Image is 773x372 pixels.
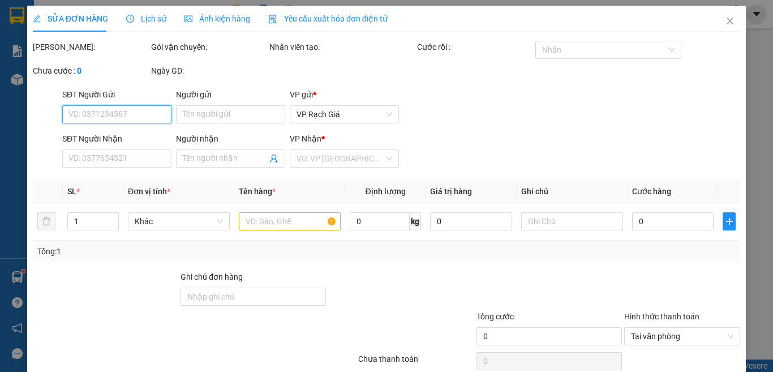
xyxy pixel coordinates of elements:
span: clock-circle [126,15,134,23]
span: Tên hàng [239,187,276,196]
input: VD: Bàn, Ghế [239,212,341,230]
span: Tại văn phòng [631,328,733,345]
span: VP Nhận [290,134,321,143]
span: Đơn vị tính [128,187,170,196]
div: Tổng: 1 [37,245,299,258]
div: SĐT Người Gửi [62,88,171,101]
span: Khác [135,213,223,230]
span: user-add [269,154,278,163]
button: Close [714,6,746,37]
th: Ghi chú [517,181,628,203]
span: Lịch sử [126,14,166,23]
span: Cước hàng [632,187,671,196]
div: Người nhận [176,132,285,145]
span: plus [723,217,735,226]
span: Định lượng [365,187,405,196]
span: SL [67,187,76,196]
div: [PERSON_NAME]: [33,41,149,53]
button: plus [723,212,736,230]
span: picture [184,15,192,23]
span: Ảnh kiện hàng [184,14,250,23]
span: SỬA ĐƠN HÀNG [33,14,108,23]
div: VP gửi [290,88,399,101]
label: Hình thức thanh toán [624,312,699,321]
div: Nhân viên tạo: [269,41,415,53]
button: delete [37,212,55,230]
span: edit [33,15,41,23]
div: Ngày GD: [151,65,267,77]
div: Cước rồi : [417,41,533,53]
span: kg [410,212,421,230]
div: SĐT Người Nhận [62,132,171,145]
span: Tổng cước [476,312,514,321]
div: Chưa cước : [33,65,149,77]
div: Người gửi [176,88,285,101]
b: 0 [77,66,81,75]
input: Ghi Chú [521,212,623,230]
input: Ghi chú đơn hàng [181,288,326,306]
span: Yêu cầu xuất hóa đơn điện tử [268,14,388,23]
label: Ghi chú đơn hàng [181,272,243,281]
span: VP Rạch Giá [297,106,392,123]
span: close [725,16,735,25]
img: icon [268,15,277,24]
span: Giá trị hàng [430,187,472,196]
div: Gói vận chuyển: [151,41,267,53]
